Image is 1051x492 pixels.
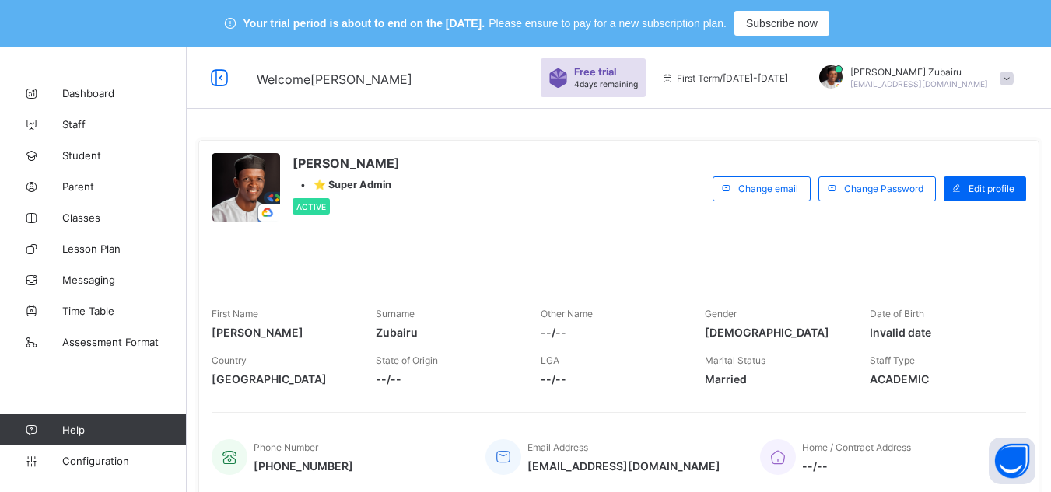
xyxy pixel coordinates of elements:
span: Staff Type [870,354,915,366]
span: [PERSON_NAME] Zubairu [850,66,988,78]
button: Open asap [989,438,1035,484]
span: Invalid date [870,326,1011,339]
span: ⭐ Super Admin [314,179,391,190]
span: Assessment Format [62,336,187,348]
span: Home / Contract Address [802,441,911,453]
span: LGA [541,354,559,366]
div: Umar FaruqZubairu [804,65,1021,91]
span: Surname [376,308,415,319]
span: Change Password [844,183,923,194]
span: [PERSON_NAME] [212,326,352,339]
span: --/-- [376,372,517,386]
span: --/-- [541,372,681,386]
span: ACADEMIC [870,372,1011,386]
span: [GEOGRAPHIC_DATA] [212,372,352,386]
span: Marital Status [705,354,765,366]
span: First Name [212,308,258,319]
span: Free trial [574,66,630,78]
span: --/-- [541,326,681,339]
div: • [293,179,400,190]
span: Active [296,202,326,211]
span: session/term information [661,72,788,84]
span: [PHONE_NUMBER] [254,459,353,473]
span: [EMAIL_ADDRESS][DOMAIN_NAME] [527,459,720,473]
span: Subscribe now [746,17,818,30]
span: Classes [62,211,187,224]
span: Email Address [527,441,588,453]
span: Lesson Plan [62,243,187,255]
span: Parent [62,180,187,193]
span: Help [62,424,186,436]
span: Dashboard [62,87,187,99]
span: Married [705,372,846,386]
span: Other Name [541,308,593,319]
span: --/-- [802,459,911,473]
span: State of Origin [376,354,438,366]
span: [DEMOGRAPHIC_DATA] [705,326,846,339]
span: Student [62,149,187,162]
img: sticker-purple.71386a28dfed39d6af7621340158ba97.svg [548,68,568,88]
span: 4 days remaining [574,79,638,89]
span: Staff [62,118,187,131]
span: Please ensure to pay for a new subscription plan. [489,17,727,30]
span: Configuration [62,455,186,467]
span: [PERSON_NAME] [293,155,400,171]
span: Welcome [PERSON_NAME] [257,72,412,87]
span: Edit profile [969,183,1014,194]
span: Gender [705,308,737,319]
span: Change email [738,183,798,194]
span: Time Table [62,305,187,317]
span: Your trial period is about to end on the [DATE]. [243,17,485,30]
span: Date of Birth [870,308,924,319]
span: Zubairu [376,326,517,339]
span: Messaging [62,274,187,286]
span: Country [212,354,247,366]
span: Phone Number [254,441,318,453]
span: [EMAIL_ADDRESS][DOMAIN_NAME] [850,79,988,89]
